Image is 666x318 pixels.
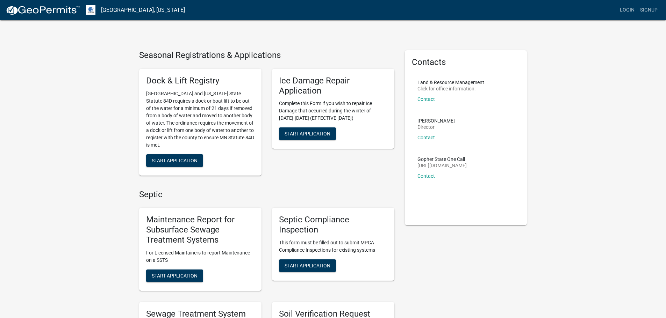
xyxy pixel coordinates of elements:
[417,163,467,168] p: [URL][DOMAIN_NAME]
[146,249,255,264] p: For Licensed Maintainers to report Maintenance on a SSTS
[617,3,637,17] a: Login
[417,173,435,179] a: Contact
[279,127,336,140] button: Start Application
[417,135,435,140] a: Contact
[146,90,255,149] p: [GEOGRAPHIC_DATA] and [US_STATE] State Statute 84D requires a dock or boat lift to be out of the ...
[285,262,330,268] span: Start Application
[146,215,255,245] h5: Maintenance Report for Subsurface Sewage Treatment Systems
[86,5,95,15] img: Otter Tail County, Minnesota
[417,80,484,85] p: Land & Resource Management
[146,154,203,167] button: Start Application
[279,239,387,254] p: This form must be filled out to submit MPCA Compliance Inspections for existing systems
[417,96,435,102] a: Contact
[139,50,394,60] h4: Seasonal Registrations & Applications
[146,76,255,86] h5: Dock & Lift Registry
[285,131,330,136] span: Start Application
[279,76,387,96] h5: Ice Damage Repair Application
[417,157,467,162] p: Gopher State One Call
[637,3,660,17] a: Signup
[101,4,185,16] a: [GEOGRAPHIC_DATA], [US_STATE]
[417,86,484,91] p: Click for office information:
[417,125,455,130] p: Director
[152,157,198,163] span: Start Application
[279,100,387,122] p: Complete this Form if you wish to repair Ice Damage that occurred during the winter of [DATE]-[DA...
[146,269,203,282] button: Start Application
[412,57,520,67] h5: Contacts
[139,190,394,200] h4: Septic
[417,118,455,123] p: [PERSON_NAME]
[152,273,198,278] span: Start Application
[279,259,336,272] button: Start Application
[279,215,387,235] h5: Septic Compliance Inspection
